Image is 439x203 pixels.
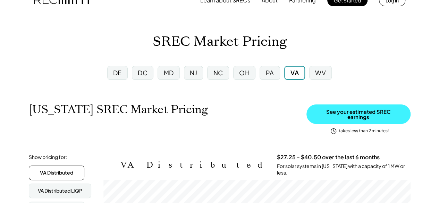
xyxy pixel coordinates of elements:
h2: VA Distributed [121,160,267,170]
div: OH [239,68,250,77]
div: PA [265,68,274,77]
h1: [US_STATE] SREC Market Pricing [29,103,208,116]
button: See your estimated SREC earnings [306,104,411,124]
div: For solar systems in [US_STATE] with a capacity of 1 MW or less. [277,163,411,176]
div: MD [164,68,174,77]
div: WV [315,68,326,77]
div: takes less than 2 minutes! [339,128,389,134]
div: Show pricing for: [29,154,67,161]
div: NJ [190,68,197,77]
h1: SREC Market Pricing [153,34,287,50]
div: VA Distributed [40,169,73,176]
h3: $27.25 - $40.50 over the last 6 months [277,154,380,161]
div: DE [113,68,122,77]
div: DC [138,68,147,77]
div: VA [290,68,299,77]
div: NC [213,68,223,77]
div: VA Distributed LIQP [38,187,82,194]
